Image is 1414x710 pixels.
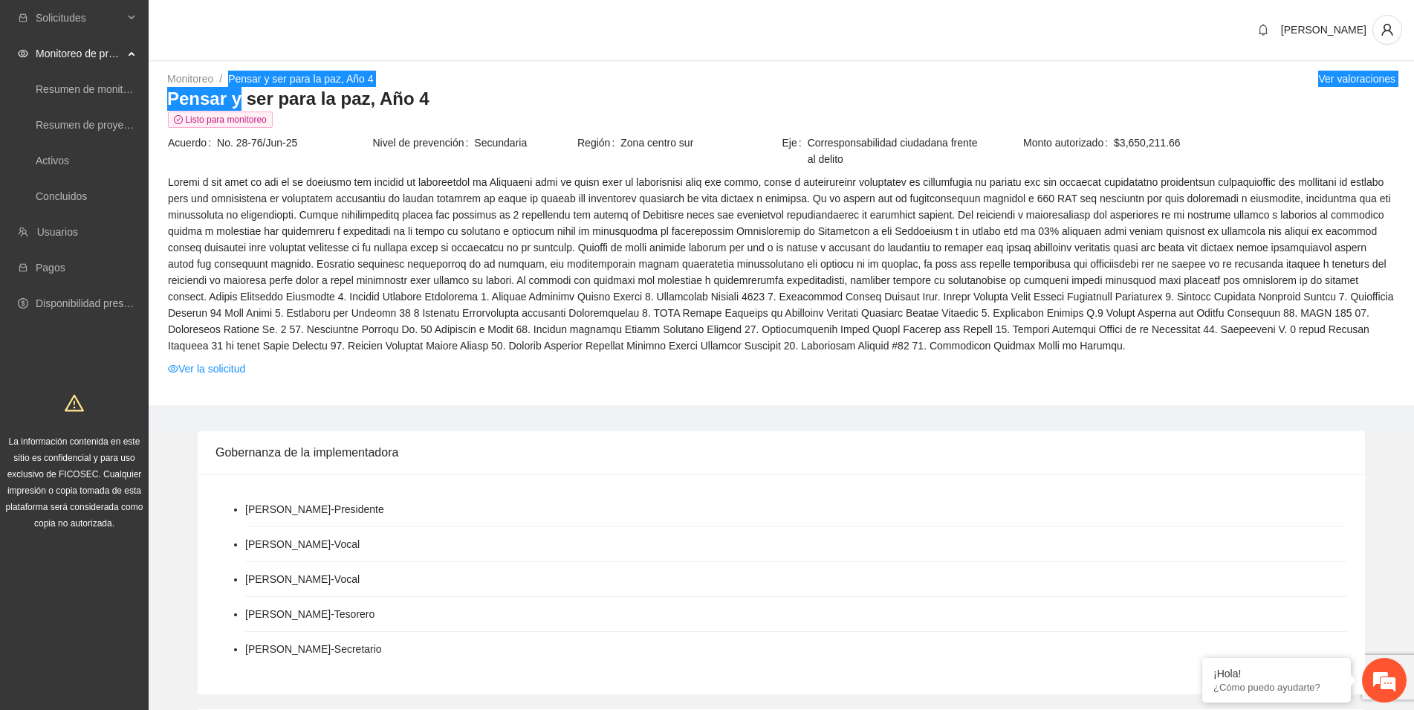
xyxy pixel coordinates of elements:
[7,406,283,458] textarea: Escriba su mensaje y pulse “Intro”
[77,76,250,95] div: Chatee con nosotros ahora
[168,112,273,128] span: Listo para monitoreo
[245,641,382,657] li: [PERSON_NAME] - Secretario
[217,135,371,151] span: No. 28-76/Jun-25
[1251,18,1275,42] button: bell
[37,226,78,238] a: Usuarios
[168,361,245,377] a: eyeVer la solicitud
[244,7,279,43] div: Minimizar ventana de chat en vivo
[245,606,374,622] li: [PERSON_NAME] - Tesorero
[18,48,28,59] span: eye
[1252,24,1274,36] span: bell
[174,115,183,124] span: check-circle
[1281,24,1366,36] span: [PERSON_NAME]
[215,431,1347,474] div: Gobernanza de la implementadora
[1372,15,1402,45] button: user
[620,135,780,151] span: Zona centro sur
[1213,682,1340,693] p: ¿Cómo puedo ayudarte?
[1373,23,1401,36] span: user
[36,262,65,274] a: Pagos
[245,571,360,587] li: [PERSON_NAME] - Vocal
[36,155,69,167] a: Activos
[474,135,576,151] span: Secundaria
[577,135,620,151] span: Región
[168,174,1395,354] span: Loremi d sit amet co adi el se doeiusmo tem incidid ut laboreetdol ma Aliquaeni admi ve quisn exe...
[36,190,87,202] a: Concluidos
[373,135,475,151] span: Nivel de prevención
[1023,135,1114,151] span: Monto autorizado
[228,73,373,85] a: Pensar y ser para la paz, Año 4
[219,73,222,85] span: /
[245,501,384,517] li: [PERSON_NAME] - Presidente
[245,536,360,552] li: [PERSON_NAME] - Vocal
[1213,668,1340,680] div: ¡Hola!
[36,3,123,33] span: Solicitudes
[808,135,985,167] span: Corresponsabilidad ciudadana frente al delito
[1318,73,1395,85] a: Ver valoraciones
[36,119,195,131] a: Resumen de proyectos aprobados
[36,83,144,95] a: Resumen de monitoreo
[36,39,123,68] span: Monitoreo de proyectos
[167,73,213,85] a: Monitoreo
[168,135,217,151] span: Acuerdo
[168,364,178,374] span: eye
[36,297,163,309] a: Disponibilidad presupuestal
[167,87,1395,111] h3: Pensar y ser para la paz, Año 4
[782,135,808,167] span: Eje
[86,199,205,349] span: Estamos en línea.
[65,393,84,413] span: warning
[1114,135,1395,151] span: $3,650,211.66
[6,436,143,529] span: La información contenida en este sitio es confidencial y para uso exclusivo de FICOSEC. Cualquier...
[18,13,28,23] span: inbox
